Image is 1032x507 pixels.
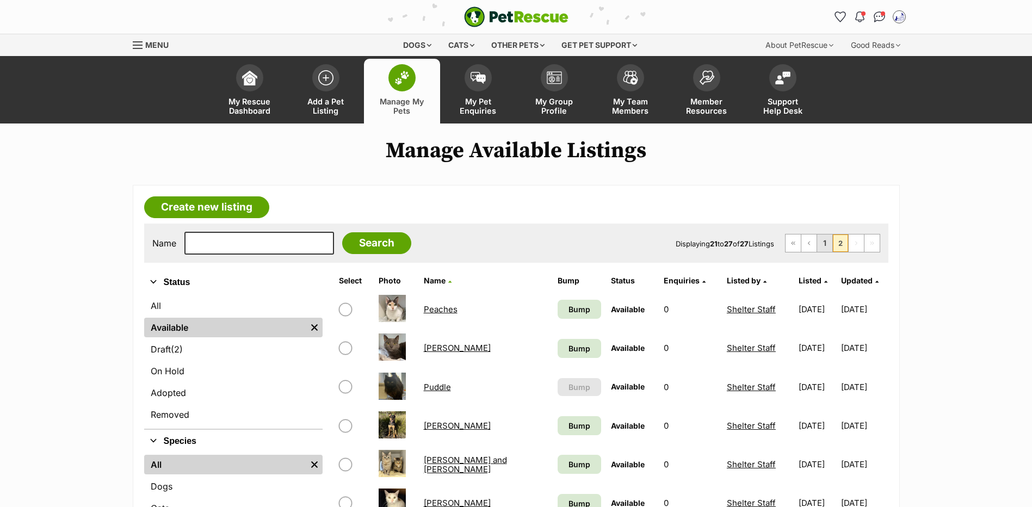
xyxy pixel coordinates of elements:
a: Favourites [832,8,849,26]
span: Next page [849,234,864,252]
input: Search [342,232,411,254]
span: Available [611,305,645,314]
td: 0 [659,407,721,444]
a: Remove filter [306,455,323,474]
a: Shelter Staff [727,459,776,469]
td: [DATE] [841,329,887,367]
a: Shelter Staff [727,421,776,431]
div: Other pets [484,34,552,56]
span: Displaying to of Listings [676,239,774,248]
span: Available [611,460,645,469]
button: Notifications [851,8,869,26]
label: Name [152,238,176,248]
img: team-members-icon-5396bd8760b3fe7c0b43da4ab00e1e3bb1a5d9ba89233759b79545d2d3fc5d0d.svg [623,71,638,85]
img: pet-enquiries-icon-7e3ad2cf08bfb03b45e93fb7055b45f3efa6380592205ae92323e6603595dc1f.svg [471,72,486,84]
a: Manage My Pets [364,59,440,123]
span: Bump [568,459,590,470]
span: Bump [568,381,590,393]
img: chat-41dd97257d64d25036548639549fe6c8038ab92f7586957e7f3b1b290dea8141.svg [874,11,885,22]
td: 0 [659,329,721,367]
a: Remove filter [306,318,323,337]
td: [DATE] [794,290,840,328]
strong: 27 [724,239,733,248]
a: My Pet Enquiries [440,59,516,123]
span: Name [424,276,446,285]
span: Listed by [727,276,761,285]
div: About PetRescue [758,34,841,56]
a: PetRescue [464,7,568,27]
span: Last page [864,234,880,252]
a: First page [786,234,801,252]
span: Updated [841,276,873,285]
th: Bump [553,272,605,289]
a: Dogs [144,477,323,496]
img: Shelter Staff profile pic [894,11,905,22]
div: Status [144,294,323,429]
a: Enquiries [664,276,706,285]
td: [DATE] [841,290,887,328]
a: Create new listing [144,196,269,218]
a: Adopted [144,383,323,403]
a: Page 1 [817,234,832,252]
span: Bump [568,420,590,431]
a: On Hold [144,361,323,381]
th: Photo [374,272,418,289]
span: Available [611,382,645,391]
td: [DATE] [794,446,840,483]
a: [PERSON_NAME] and [PERSON_NAME] [424,455,507,474]
a: Bump [558,339,601,358]
a: Shelter Staff [727,343,776,353]
td: [DATE] [794,407,840,444]
img: dashboard-icon-eb2f2d2d3e046f16d808141f083e7271f6b2e854fb5c12c21221c1fb7104beca.svg [242,70,257,85]
span: Bump [568,304,590,315]
a: Bump [558,300,601,319]
nav: Pagination [785,234,880,252]
a: Support Help Desk [745,59,821,123]
img: member-resources-icon-8e73f808a243e03378d46382f2149f9095a855e16c252ad45f914b54edf8863c.svg [699,70,714,85]
td: 0 [659,290,721,328]
a: Shelter Staff [727,304,776,314]
td: [DATE] [841,407,887,444]
span: My Rescue Dashboard [225,97,274,115]
a: Puddle [424,382,451,392]
span: Available [611,421,645,430]
img: group-profile-icon-3fa3cf56718a62981997c0bc7e787c4b2cf8bcc04b72c1350f741eb67cf2f40e.svg [547,71,562,84]
a: Listed by [727,276,767,285]
img: notifications-46538b983faf8c2785f20acdc204bb7945ddae34d4c08c2a6579f10ce5e182be.svg [855,11,864,22]
span: Support Help Desk [758,97,807,115]
img: logo-e224e6f780fb5917bec1dbf3a21bbac754714ae5b6737aabdf751b685950b380.svg [464,7,568,27]
th: Select [335,272,373,289]
span: Bump [568,343,590,354]
a: [PERSON_NAME] [424,421,491,431]
th: Status [607,272,658,289]
a: Removed [144,405,323,424]
span: Page 2 [833,234,848,252]
div: Get pet support [554,34,645,56]
a: All [144,296,323,316]
a: Listed [799,276,827,285]
span: Menu [145,40,169,50]
a: Updated [841,276,879,285]
span: My Group Profile [530,97,579,115]
td: [DATE] [841,368,887,406]
td: 0 [659,368,721,406]
span: translation missing: en.admin.listings.index.attributes.enquiries [664,276,700,285]
a: [PERSON_NAME] [424,343,491,353]
a: Peaches [424,304,458,314]
strong: 21 [710,239,718,248]
td: [DATE] [794,329,840,367]
span: Listed [799,276,821,285]
span: My Team Members [606,97,655,115]
img: add-pet-listing-icon-0afa8454b4691262ce3f59096e99ab1cd57d4a30225e0717b998d2c9b9846f56.svg [318,70,333,85]
span: (2) [171,343,183,356]
a: My Group Profile [516,59,592,123]
a: Menu [133,34,176,54]
span: Member Resources [682,97,731,115]
span: Add a Pet Listing [301,97,350,115]
a: Member Resources [669,59,745,123]
strong: 27 [740,239,749,248]
a: Name [424,276,452,285]
td: [DATE] [794,368,840,406]
td: 0 [659,446,721,483]
a: Bump [558,416,601,435]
